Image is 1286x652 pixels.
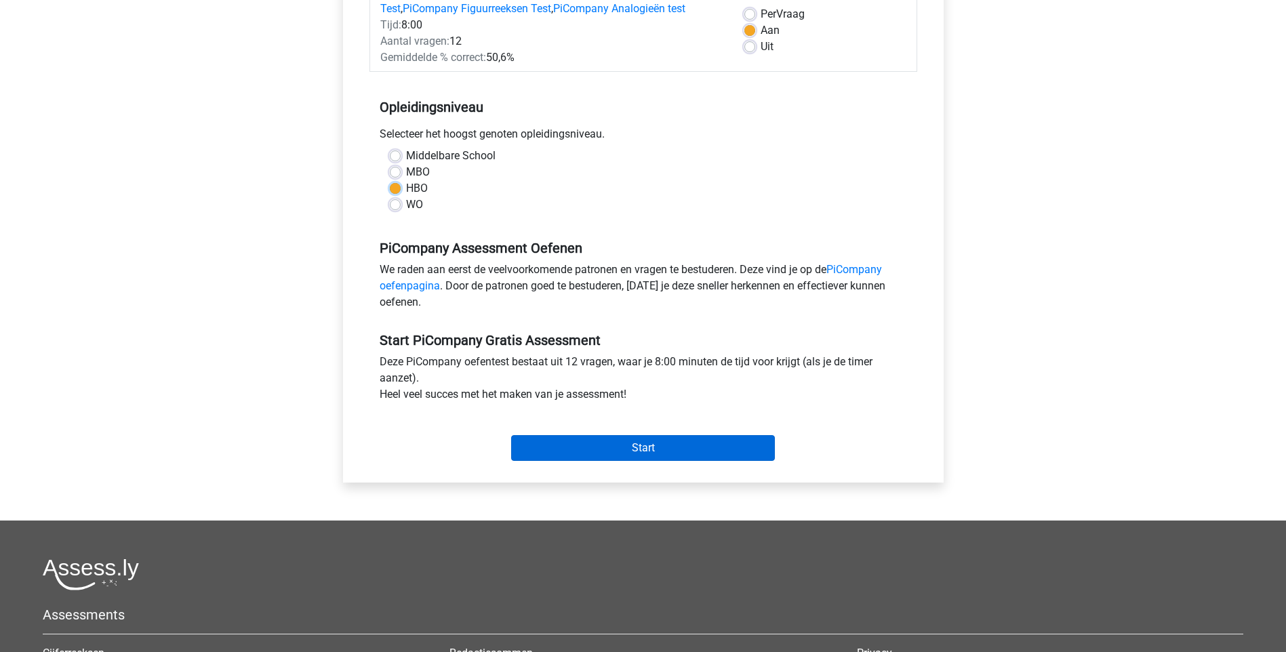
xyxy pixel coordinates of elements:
[43,558,139,590] img: Assessly logo
[406,148,496,164] label: Middelbare School
[43,607,1243,623] h5: Assessments
[403,2,551,15] a: PiCompany Figuurreeksen Test
[380,240,907,256] h5: PiCompany Assessment Oefenen
[406,197,423,213] label: WO
[370,17,734,33] div: 8:00
[761,6,805,22] label: Vraag
[761,39,773,55] label: Uit
[380,18,401,31] span: Tijd:
[553,2,685,15] a: PiCompany Analogieën test
[380,51,486,64] span: Gemiddelde % correct:
[511,435,775,461] input: Start
[369,262,917,316] div: We raden aan eerst de veelvoorkomende patronen en vragen te bestuderen. Deze vind je op de . Door...
[370,49,734,66] div: 50,6%
[406,164,430,180] label: MBO
[380,35,449,47] span: Aantal vragen:
[369,354,917,408] div: Deze PiCompany oefentest bestaat uit 12 vragen, waar je 8:00 minuten de tijd voor krijgt (als je ...
[761,22,780,39] label: Aan
[406,180,428,197] label: HBO
[380,94,907,121] h5: Opleidingsniveau
[369,126,917,148] div: Selecteer het hoogst genoten opleidingsniveau.
[370,33,734,49] div: 12
[761,7,776,20] span: Per
[380,332,907,348] h5: Start PiCompany Gratis Assessment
